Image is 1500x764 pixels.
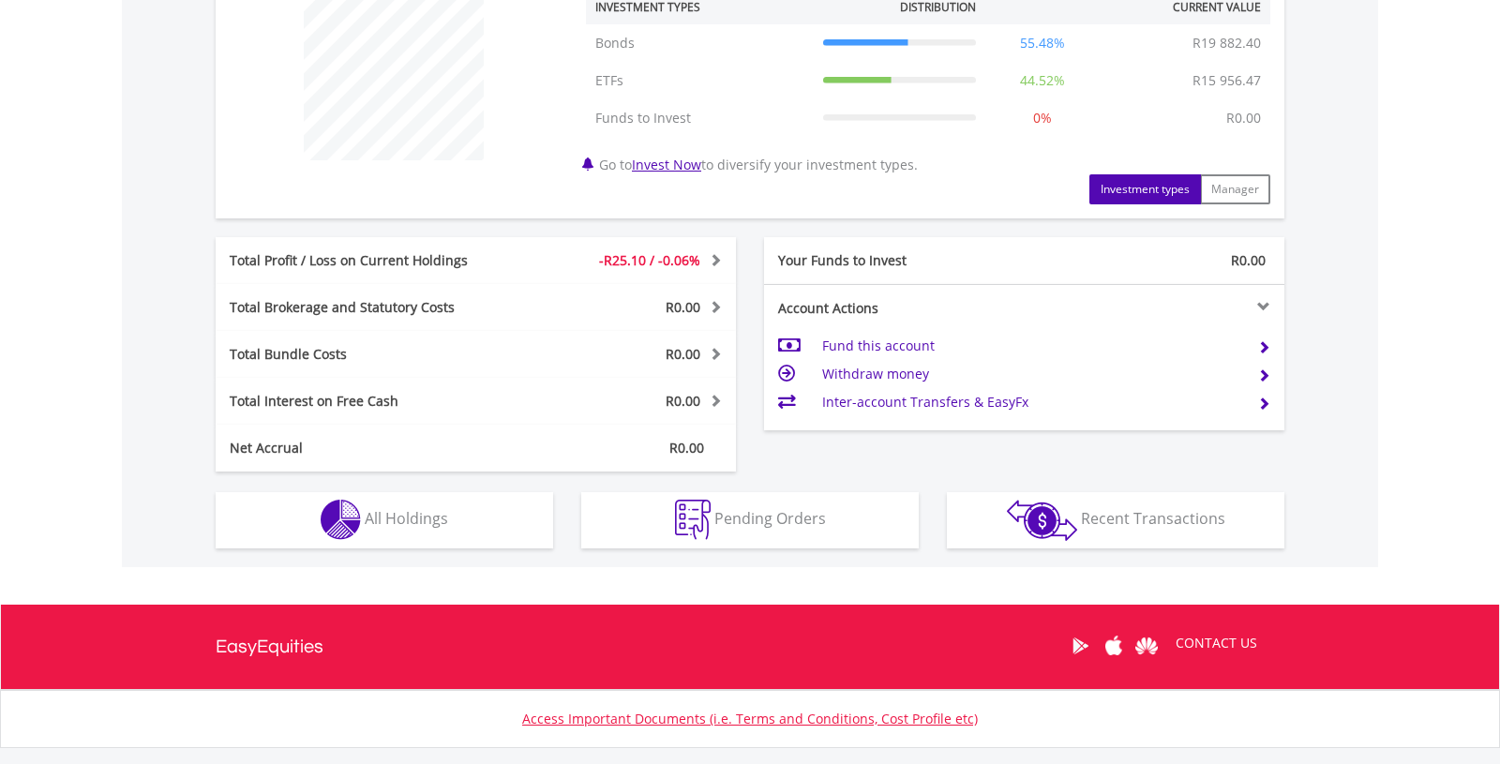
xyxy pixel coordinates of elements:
img: pending_instructions-wht.png [675,500,711,540]
div: Total Profit / Loss on Current Holdings [216,251,519,270]
img: holdings-wht.png [321,500,361,540]
div: Net Accrual [216,439,519,457]
td: 0% [985,99,1100,137]
a: Apple [1097,617,1130,675]
td: 55.48% [985,24,1100,62]
td: Fund this account [822,332,1243,360]
span: R0.00 [669,439,704,457]
button: Recent Transactions [947,492,1284,548]
span: R0.00 [666,298,700,316]
div: Total Interest on Free Cash [216,392,519,411]
span: All Holdings [365,508,448,529]
button: Pending Orders [581,492,919,548]
div: Your Funds to Invest [764,251,1025,270]
img: transactions-zar-wht.png [1007,500,1077,541]
div: Account Actions [764,299,1025,318]
span: -R25.10 / -0.06% [599,251,700,269]
td: R0.00 [1217,99,1270,137]
td: R19 882.40 [1183,24,1270,62]
td: Bonds [586,24,814,62]
a: Access Important Documents (i.e. Terms and Conditions, Cost Profile etc) [522,710,978,727]
button: All Holdings [216,492,553,548]
td: ETFs [586,62,814,99]
td: 44.52% [985,62,1100,99]
a: EasyEquities [216,605,323,689]
button: Investment types [1089,174,1201,204]
span: R0.00 [666,392,700,410]
a: Huawei [1130,617,1162,675]
div: Total Bundle Costs [216,345,519,364]
div: Total Brokerage and Statutory Costs [216,298,519,317]
td: Inter-account Transfers & EasyFx [822,388,1243,416]
span: Pending Orders [714,508,826,529]
a: Invest Now [632,156,701,173]
td: Funds to Invest [586,99,814,137]
a: CONTACT US [1162,617,1270,669]
a: Google Play [1064,617,1097,675]
button: Manager [1200,174,1270,204]
td: Withdraw money [822,360,1243,388]
td: R15 956.47 [1183,62,1270,99]
span: R0.00 [666,345,700,363]
span: Recent Transactions [1081,508,1225,529]
span: R0.00 [1231,251,1266,269]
